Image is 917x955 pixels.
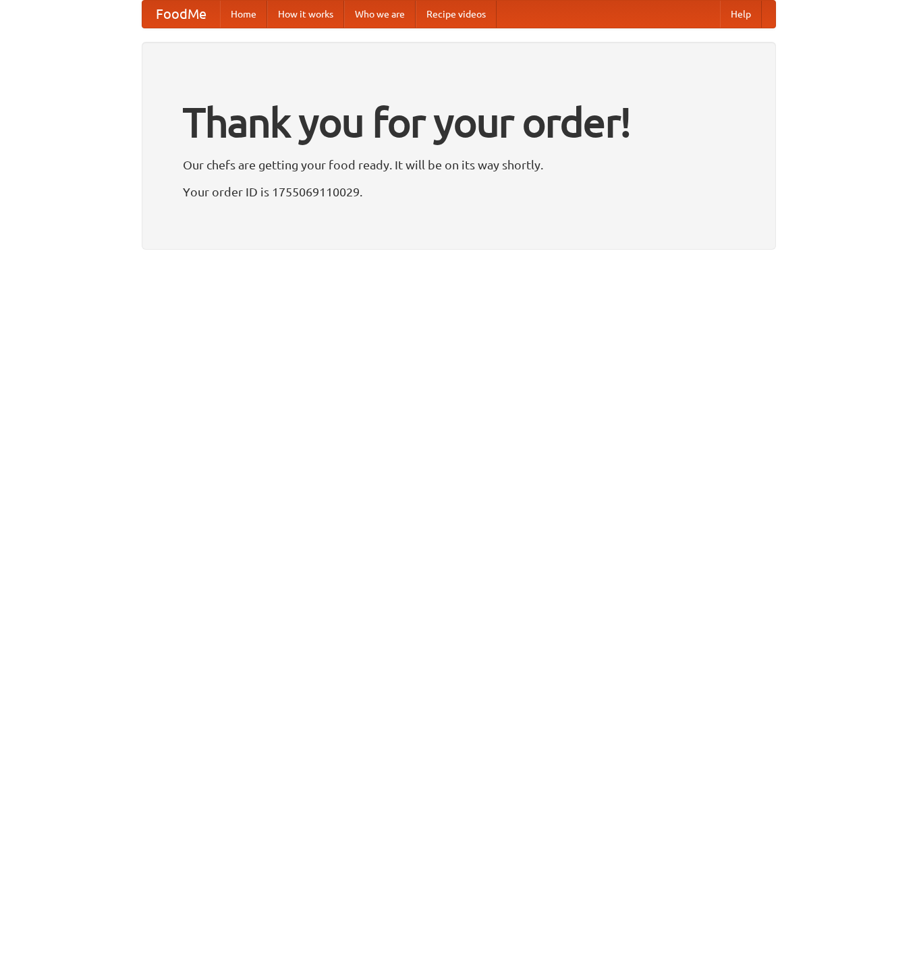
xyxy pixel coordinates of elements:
a: Who we are [344,1,416,28]
a: Help [720,1,762,28]
a: How it works [267,1,344,28]
a: Home [220,1,267,28]
a: FoodMe [142,1,220,28]
p: Your order ID is 1755069110029. [183,182,735,202]
p: Our chefs are getting your food ready. It will be on its way shortly. [183,155,735,175]
h1: Thank you for your order! [183,90,735,155]
a: Recipe videos [416,1,497,28]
